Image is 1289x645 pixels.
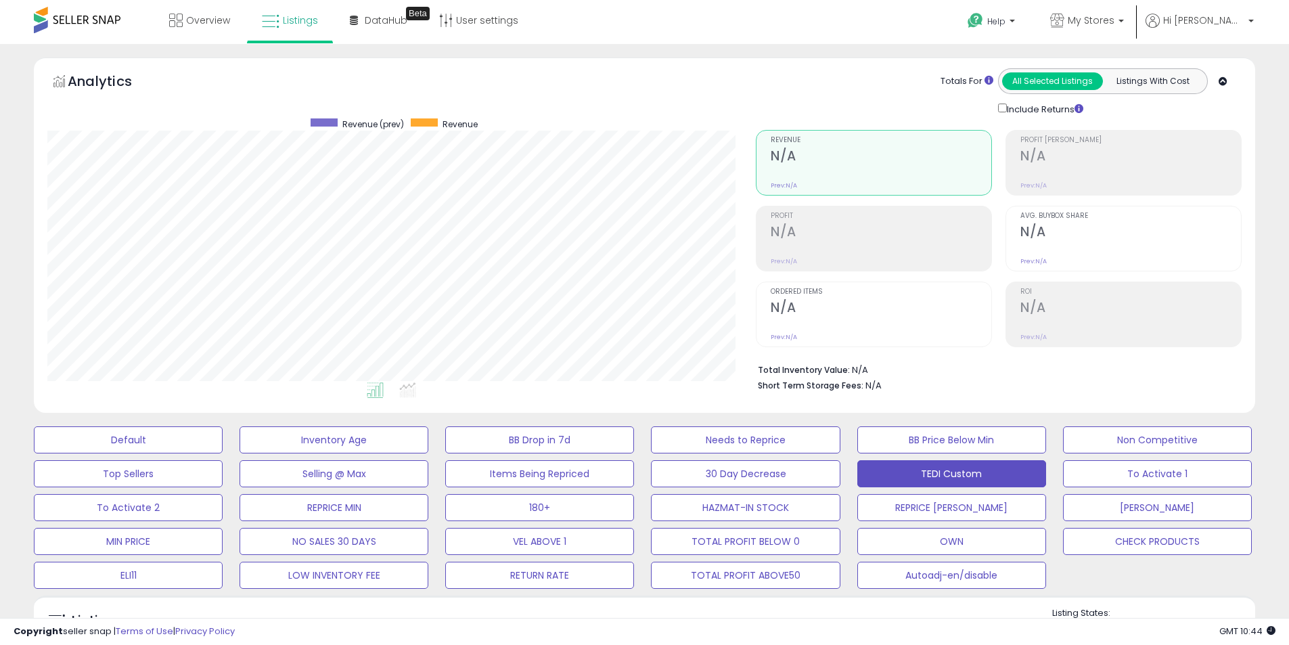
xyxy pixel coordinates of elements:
h2: N/A [771,148,991,166]
button: REPRICE MIN [240,494,428,521]
small: Prev: N/A [771,257,797,265]
button: ELI11 [34,562,223,589]
small: Prev: N/A [771,333,797,341]
button: 180+ [445,494,634,521]
button: HAZMAT-IN STOCK [651,494,840,521]
button: Top Sellers [34,460,223,487]
button: VEL ABOVE 1 [445,528,634,555]
div: Totals For [941,75,993,88]
button: Listings With Cost [1102,72,1203,90]
button: NO SALES 30 DAYS [240,528,428,555]
div: Include Returns [988,101,1100,116]
small: Prev: N/A [1020,181,1047,190]
span: Ordered Items [771,288,991,296]
small: Prev: N/A [1020,257,1047,265]
button: MIN PRICE [34,528,223,555]
button: LOW INVENTORY FEE [240,562,428,589]
button: TOTAL PROFIT ABOVE50 [651,562,840,589]
b: Short Term Storage Fees: [758,380,863,391]
button: RETURN RATE [445,562,634,589]
h5: Analytics [68,72,158,94]
small: Prev: N/A [771,181,797,190]
span: Avg. Buybox Share [1020,213,1241,220]
span: Help [987,16,1005,27]
strong: Copyright [14,625,63,638]
button: Non Competitive [1063,426,1252,453]
h2: N/A [1020,300,1241,318]
button: Default [34,426,223,453]
button: Inventory Age [240,426,428,453]
button: All Selected Listings [1002,72,1103,90]
button: Selling @ Max [240,460,428,487]
span: Hi [PERSON_NAME] [1163,14,1244,27]
button: [PERSON_NAME] [1063,494,1252,521]
button: OWN [857,528,1046,555]
p: Listing States: [1052,607,1255,620]
span: 2025-10-8 10:44 GMT [1219,625,1275,638]
h2: N/A [1020,224,1241,242]
a: Terms of Use [116,625,173,638]
span: Listings [283,14,318,27]
button: To Activate 2 [34,494,223,521]
span: ROI [1020,288,1241,296]
b: Total Inventory Value: [758,364,850,376]
span: Profit [PERSON_NAME] [1020,137,1241,144]
span: DataHub [365,14,407,27]
button: BB Drop in 7d [445,426,634,453]
button: CHECK PRODUCTS [1063,528,1252,555]
span: Profit [771,213,991,220]
button: BB Price Below Min [857,426,1046,453]
small: Prev: N/A [1020,333,1047,341]
button: REPRICE [PERSON_NAME] [857,494,1046,521]
span: N/A [865,379,882,392]
div: Tooltip anchor [406,7,430,20]
a: Help [957,2,1028,44]
li: N/A [758,361,1231,377]
a: Hi [PERSON_NAME] [1146,14,1254,44]
span: Revenue (prev) [342,118,404,130]
button: 30 Day Decrease [651,460,840,487]
a: Privacy Policy [175,625,235,638]
button: Items Being Repriced [445,460,634,487]
h2: N/A [1020,148,1241,166]
span: Revenue [443,118,478,130]
span: Overview [186,14,230,27]
i: Get Help [967,12,984,29]
button: Needs to Reprice [651,426,840,453]
h2: N/A [771,224,991,242]
button: TEDI Custom [857,460,1046,487]
span: Revenue [771,137,991,144]
h5: Listings [72,612,124,631]
button: Autoadj-en/disable [857,562,1046,589]
h2: N/A [771,300,991,318]
button: TOTAL PROFIT BELOW 0 [651,528,840,555]
div: seller snap | | [14,625,235,638]
button: To Activate 1 [1063,460,1252,487]
span: My Stores [1068,14,1114,27]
